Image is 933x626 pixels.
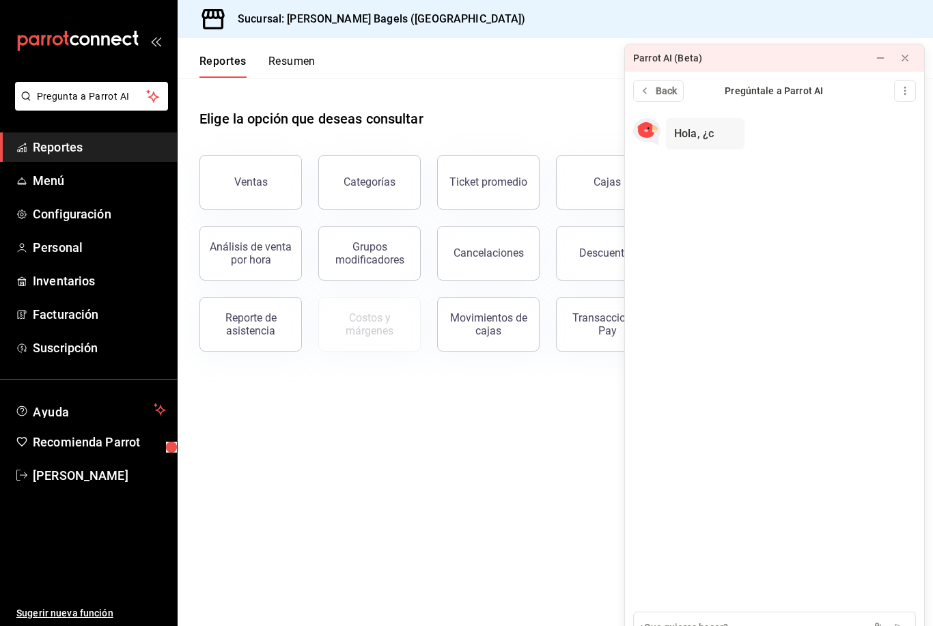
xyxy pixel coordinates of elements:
[199,297,302,352] button: Reporte de asistencia
[199,226,302,281] button: Análisis de venta por hora
[446,311,531,337] div: Movimientos de cajas
[33,305,166,324] span: Facturación
[16,606,166,621] span: Sugerir nueva función
[33,272,166,290] span: Inventarios
[227,11,526,27] h3: Sucursal: [PERSON_NAME] Bagels ([GEOGRAPHIC_DATA])
[682,127,688,140] span: o
[674,127,682,140] span: H
[688,127,691,140] span: l
[318,155,421,210] button: Categorías
[437,155,540,210] button: Ticket promedio
[633,51,702,66] div: Parrot AI (Beta)
[697,127,700,140] span: ,
[708,127,714,140] span: c
[556,297,658,352] button: Transacciones Pay
[33,205,166,223] span: Configuración
[437,297,540,352] button: Movimientos de cajas
[150,35,161,46] button: open_drawer_menu
[556,155,658,210] a: Cajas
[33,171,166,190] span: Menú
[344,175,395,188] div: Categorías
[199,55,247,78] button: Reportes
[33,238,166,257] span: Personal
[449,175,527,188] div: Ticket promedio
[268,55,316,78] button: Resumen
[437,226,540,281] button: Cancelaciones
[327,240,412,266] div: Grupos modificadores
[633,80,684,102] button: Back
[199,155,302,210] button: Ventas
[565,311,650,337] div: Transacciones Pay
[327,311,412,337] div: Costos y márgenes
[33,401,148,418] span: Ayuda
[318,226,421,281] button: Grupos modificadores
[33,466,166,485] span: [PERSON_NAME]
[208,240,293,266] div: Análisis de venta por hora
[579,246,636,259] div: Descuentos
[33,138,166,156] span: Reportes
[684,84,865,98] div: Pregúntale a Parrot AI
[234,175,268,188] div: Ventas
[10,99,168,113] a: Pregunta a Parrot AI
[15,82,168,111] button: Pregunta a Parrot AI
[37,89,147,104] span: Pregunta a Parrot AI
[454,246,524,259] div: Cancelaciones
[594,174,622,190] div: Cajas
[656,84,678,98] span: Back
[199,55,316,78] div: navigation tabs
[703,127,708,140] span: ¿
[691,127,697,140] span: a
[318,297,421,352] button: Contrata inventarios para ver este reporte
[199,109,423,129] h1: Elige la opción que deseas consultar
[33,433,166,451] span: Recomienda Parrot
[33,339,166,357] span: Suscripción
[208,311,293,337] div: Reporte de asistencia
[556,226,658,281] button: Descuentos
